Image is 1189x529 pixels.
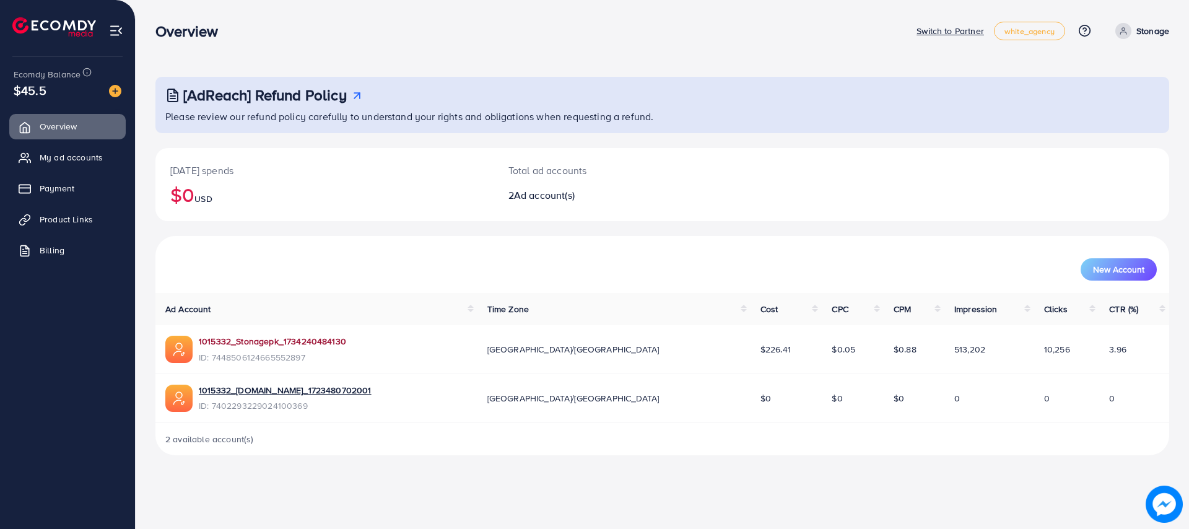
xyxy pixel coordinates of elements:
span: My ad accounts [40,151,103,164]
img: ic-ads-acc.e4c84228.svg [165,385,193,412]
p: Total ad accounts [508,163,732,178]
span: 10,256 [1044,343,1070,356]
span: Cost [760,303,778,315]
span: 3.96 [1109,343,1126,356]
span: 513,202 [954,343,985,356]
span: $226.41 [760,343,791,356]
h3: [AdReach] Refund Policy [183,86,347,104]
span: 0 [1044,392,1050,404]
span: white_agency [1004,27,1055,35]
h3: Overview [155,22,228,40]
img: ic-ads-acc.e4c84228.svg [165,336,193,363]
h2: 2 [508,190,732,201]
span: ID: 7402293229024100369 [199,400,372,412]
span: $0 [760,392,771,404]
span: Impression [954,303,998,315]
p: Stonage [1136,24,1169,38]
span: Ad Account [165,303,211,315]
img: image [109,85,121,97]
span: ID: 7448506124665552897 [199,351,346,364]
a: 1015332_Stonagepk_1734240484130 [199,335,346,348]
a: white_agency [994,22,1065,40]
span: New Account [1093,265,1144,274]
a: Overview [9,114,126,139]
span: $0.05 [832,343,855,356]
span: $0 [832,392,842,404]
p: Switch to Partner [917,24,984,38]
img: image [1146,486,1183,523]
span: [GEOGRAPHIC_DATA]/[GEOGRAPHIC_DATA] [487,392,660,404]
h2: $0 [170,183,479,206]
img: menu [109,24,123,38]
span: $0 [894,392,904,404]
span: Billing [40,244,64,256]
span: Time Zone [487,303,529,315]
span: Product Links [40,213,93,225]
p: [DATE] spends [170,163,479,178]
span: [GEOGRAPHIC_DATA]/[GEOGRAPHIC_DATA] [487,343,660,356]
span: 2 available account(s) [165,433,254,445]
a: Billing [9,238,126,263]
span: $45.5 [14,81,46,99]
a: Product Links [9,207,126,232]
span: 0 [1109,392,1115,404]
span: Overview [40,120,77,133]
span: Clicks [1044,303,1068,315]
span: Ad account(s) [514,188,575,202]
span: CPM [894,303,911,315]
a: Payment [9,176,126,201]
button: New Account [1081,258,1157,281]
span: Ecomdy Balance [14,68,81,81]
p: Please review our refund policy carefully to understand your rights and obligations when requesti... [165,109,1162,124]
span: CTR (%) [1109,303,1138,315]
img: logo [12,17,96,37]
span: CPC [832,303,848,315]
span: USD [194,193,212,205]
a: Stonage [1110,23,1169,39]
span: $0.88 [894,343,917,356]
span: 0 [954,392,960,404]
a: My ad accounts [9,145,126,170]
a: 1015332_[DOMAIN_NAME]_1723480702001 [199,384,372,396]
span: Payment [40,182,74,195]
